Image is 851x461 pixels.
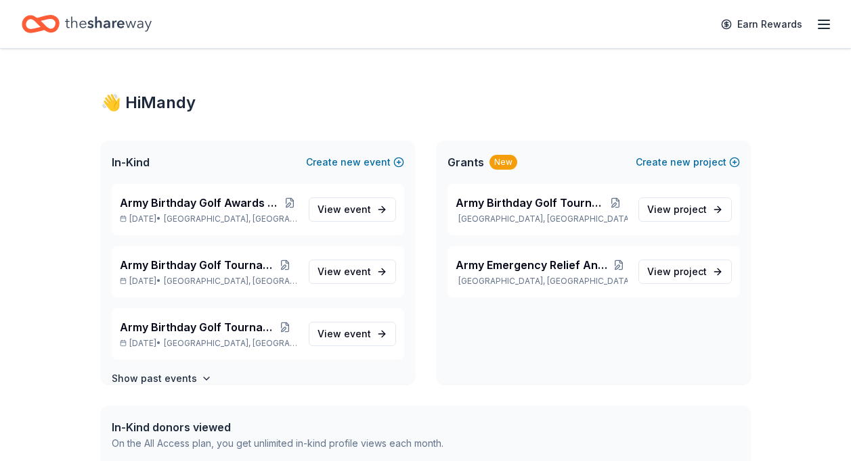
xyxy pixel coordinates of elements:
span: [GEOGRAPHIC_DATA], [GEOGRAPHIC_DATA] [164,276,297,287]
span: Army Emergency Relief Annual Giving Campaign [456,257,611,273]
span: event [344,266,371,277]
p: [DATE] • [120,214,298,224]
span: project [674,203,707,215]
a: View project [638,197,732,222]
p: [DATE] • [120,276,298,287]
p: [DATE] • [120,338,298,349]
div: New [489,155,517,170]
p: [GEOGRAPHIC_DATA], [GEOGRAPHIC_DATA] [456,276,628,287]
div: 👋 Hi Mandy [101,92,751,114]
button: Show past events [112,370,212,387]
span: new [341,154,361,170]
a: View project [638,260,732,284]
span: View [318,201,371,218]
a: Earn Rewards [713,12,810,37]
div: On the All Access plan, you get unlimited in-kind profile views each month. [112,435,443,452]
span: [GEOGRAPHIC_DATA], [GEOGRAPHIC_DATA] [164,338,297,349]
span: Grants [448,154,484,170]
span: View [318,264,371,280]
span: event [344,203,371,215]
button: Createnewproject [636,154,740,170]
a: Home [22,8,152,40]
span: event [344,328,371,339]
span: Army Birthday Golf Tournament [120,257,274,273]
span: View [318,326,371,342]
span: Army Birthday Golf Tournament [120,319,274,335]
span: Army Birthday Golf Awards Luncheon Silent Auction [120,195,282,211]
span: project [674,266,707,277]
span: [GEOGRAPHIC_DATA], [GEOGRAPHIC_DATA] [164,214,297,224]
p: [GEOGRAPHIC_DATA], [GEOGRAPHIC_DATA] [456,214,628,224]
span: new [670,154,691,170]
button: Createnewevent [306,154,404,170]
span: View [647,201,707,218]
span: Army Birthday Golf Tournament [456,195,604,211]
a: View event [309,322,396,346]
div: In-Kind donors viewed [112,419,443,435]
span: In-Kind [112,154,150,170]
a: View event [309,197,396,222]
span: View [647,264,707,280]
h4: Show past events [112,370,197,387]
a: View event [309,260,396,284]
